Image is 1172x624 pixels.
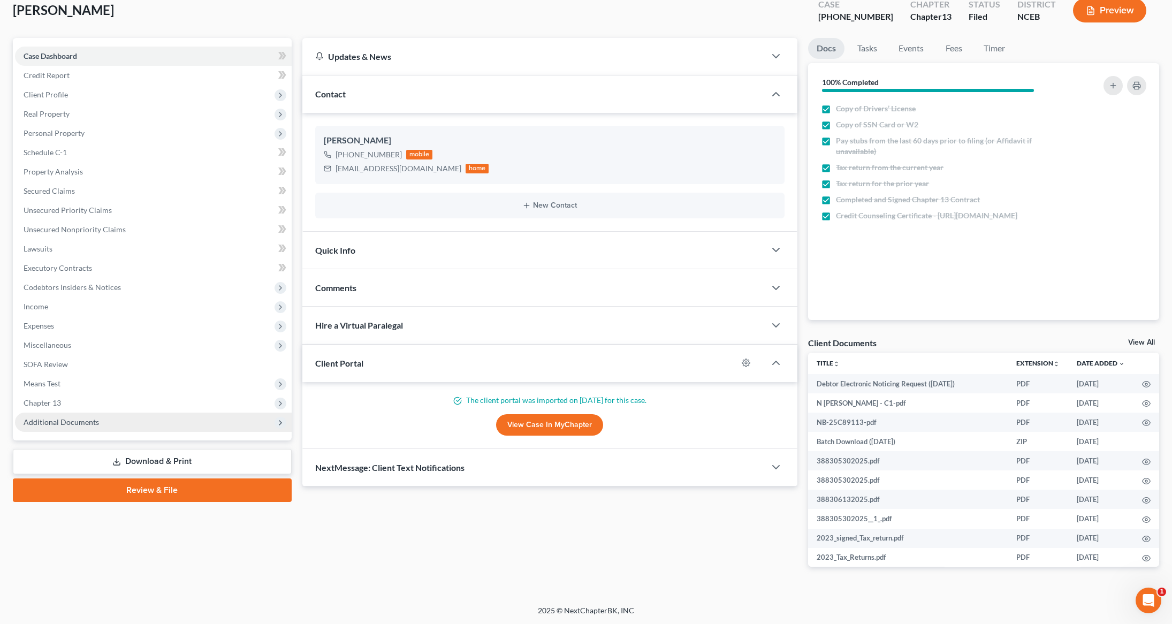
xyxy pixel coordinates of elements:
[24,321,54,330] span: Expenses
[969,11,1000,23] div: Filed
[15,239,292,258] a: Lawsuits
[15,258,292,278] a: Executory Contracts
[315,245,355,255] span: Quick Info
[1128,339,1155,346] a: View All
[808,451,1008,470] td: 388305302025.pdf
[15,162,292,181] a: Property Analysis
[24,51,77,60] span: Case Dashboard
[808,470,1008,490] td: 388305302025.pdf
[890,38,932,59] a: Events
[1068,548,1133,567] td: [DATE]
[910,11,952,23] div: Chapter
[836,194,980,205] span: Completed and Signed Chapter 13 Contract
[975,38,1014,59] a: Timer
[15,66,292,85] a: Credit Report
[1068,432,1133,451] td: [DATE]
[336,163,461,174] div: [EMAIL_ADDRESS][DOMAIN_NAME]
[836,178,929,189] span: Tax return for the prior year
[24,379,60,388] span: Means Test
[496,414,603,436] a: View Case in MyChapter
[808,432,1008,451] td: Batch Download ([DATE])
[1053,361,1060,367] i: unfold_more
[315,51,753,62] div: Updates & News
[1068,413,1133,432] td: [DATE]
[818,11,893,23] div: [PHONE_NUMBER]
[808,413,1008,432] td: NB-25C89113-pdf
[324,201,777,210] button: New Contact
[1008,451,1068,470] td: PDF
[937,38,971,59] a: Fees
[1068,470,1133,490] td: [DATE]
[817,359,840,367] a: Titleunfold_more
[1016,359,1060,367] a: Extensionunfold_more
[15,143,292,162] a: Schedule C-1
[24,206,112,215] span: Unsecured Priority Claims
[315,358,363,368] span: Client Portal
[24,244,52,253] span: Lawsuits
[13,478,292,502] a: Review & File
[324,134,777,147] div: [PERSON_NAME]
[24,109,70,118] span: Real Property
[836,103,916,114] span: Copy of Drivers’ License
[1008,490,1068,509] td: PDF
[24,167,83,176] span: Property Analysis
[315,395,785,406] p: The client portal was imported on [DATE] for this case.
[24,398,61,407] span: Chapter 13
[1068,374,1133,393] td: [DATE]
[15,355,292,374] a: SOFA Review
[1068,393,1133,413] td: [DATE]
[24,186,75,195] span: Secured Claims
[1068,451,1133,470] td: [DATE]
[24,360,68,369] span: SOFA Review
[466,164,489,173] div: home
[833,361,840,367] i: unfold_more
[1008,413,1068,432] td: PDF
[24,417,99,427] span: Additional Documents
[15,220,292,239] a: Unsecured Nonpriority Claims
[1008,393,1068,413] td: PDF
[836,210,1017,221] span: Credit Counseling Certificate - [URL][DOMAIN_NAME]
[1068,490,1133,509] td: [DATE]
[24,283,121,292] span: Codebtors Insiders & Notices
[808,548,1008,567] td: 2023_Tax_Returns.pdf
[13,2,114,18] span: [PERSON_NAME]
[1008,509,1068,528] td: PDF
[808,509,1008,528] td: 388305302025__1_.pdf
[406,150,433,159] div: mobile
[315,283,356,293] span: Comments
[13,449,292,474] a: Download & Print
[808,38,844,59] a: Docs
[1068,509,1133,528] td: [DATE]
[1118,361,1125,367] i: expand_more
[1158,588,1166,596] span: 1
[24,302,48,311] span: Income
[315,320,403,330] span: Hire a Virtual Paralegal
[1077,359,1125,367] a: Date Added expand_more
[336,149,402,160] div: [PHONE_NUMBER]
[942,11,952,21] span: 13
[836,135,1062,157] span: Pay stubs from the last 60 days prior to filing (or Affidavit if unavailable)
[24,71,70,80] span: Credit Report
[24,90,68,99] span: Client Profile
[1068,529,1133,548] td: [DATE]
[24,340,71,349] span: Miscellaneous
[1017,11,1056,23] div: NCEB
[315,462,465,473] span: NextMessage: Client Text Notifications
[808,374,1008,393] td: Debtor Electronic Noticing Request ([DATE])
[822,78,879,87] strong: 100% Completed
[808,490,1008,509] td: 388306132025.pdf
[1008,548,1068,567] td: PDF
[836,162,943,173] span: Tax return from the current year
[808,529,1008,548] td: 2023_signed_Tax_return.pdf
[808,337,877,348] div: Client Documents
[24,128,85,138] span: Personal Property
[15,201,292,220] a: Unsecured Priority Claims
[315,89,346,99] span: Contact
[24,148,67,157] span: Schedule C-1
[1008,529,1068,548] td: PDF
[1008,374,1068,393] td: PDF
[24,225,126,234] span: Unsecured Nonpriority Claims
[836,119,918,130] span: Copy of SSN Card or W2
[808,393,1008,413] td: N [PERSON_NAME] - C1-pdf
[849,38,886,59] a: Tasks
